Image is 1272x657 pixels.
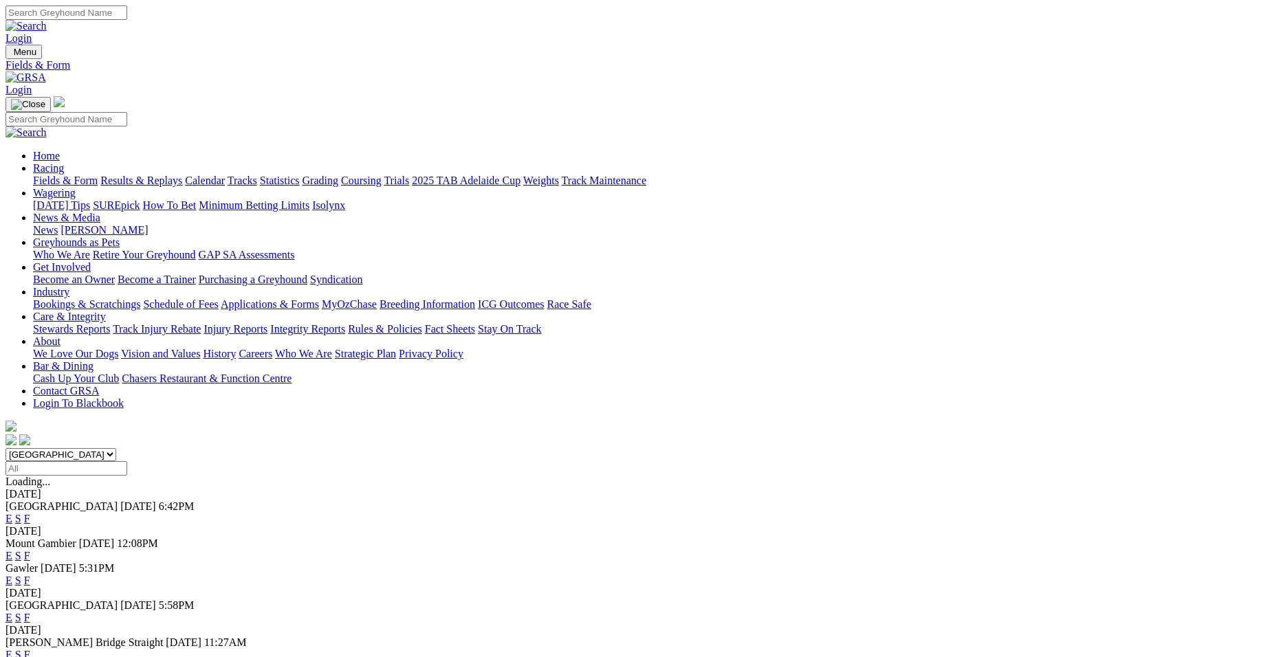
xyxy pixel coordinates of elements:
[24,612,30,623] a: F
[221,298,319,310] a: Applications & Forms
[204,323,267,335] a: Injury Reports
[33,298,140,310] a: Bookings & Scratchings
[33,249,1266,261] div: Greyhounds as Pets
[19,434,30,445] img: twitter.svg
[79,562,115,574] span: 5:31PM
[33,175,1266,187] div: Racing
[380,298,475,310] a: Breeding Information
[33,348,118,359] a: We Love Our Dogs
[33,360,94,372] a: Bar & Dining
[33,323,110,335] a: Stewards Reports
[33,274,115,285] a: Become an Owner
[562,175,646,186] a: Track Maintenance
[33,199,1266,212] div: Wagering
[159,500,195,512] span: 6:42PM
[33,224,58,236] a: News
[547,298,591,310] a: Race Safe
[6,500,118,512] span: [GEOGRAPHIC_DATA]
[199,249,295,260] a: GAP SA Assessments
[348,323,422,335] a: Rules & Policies
[322,298,377,310] a: MyOzChase
[6,488,1266,500] div: [DATE]
[6,32,32,44] a: Login
[11,99,45,110] img: Close
[6,587,1266,599] div: [DATE]
[6,575,12,586] a: E
[33,249,90,260] a: Who We Are
[33,175,98,186] a: Fields & Form
[6,624,1266,636] div: [DATE]
[412,175,520,186] a: 2025 TAB Adelaide Cup
[275,348,332,359] a: Who We Are
[6,71,46,84] img: GRSA
[6,550,12,561] a: E
[33,162,64,174] a: Racing
[341,175,382,186] a: Coursing
[6,525,1266,537] div: [DATE]
[33,385,99,397] a: Contact GRSA
[33,348,1266,360] div: About
[310,274,362,285] a: Syndication
[15,513,21,524] a: S
[6,421,17,432] img: logo-grsa-white.png
[6,537,76,549] span: Mount Gambier
[199,199,309,211] a: Minimum Betting Limits
[6,476,50,487] span: Loading...
[523,175,559,186] a: Weights
[33,274,1266,286] div: Get Involved
[33,335,61,347] a: About
[33,372,119,384] a: Cash Up Your Club
[185,175,225,186] a: Calendar
[14,47,36,57] span: Menu
[6,599,118,611] span: [GEOGRAPHIC_DATA]
[33,187,76,199] a: Wagering
[33,323,1266,335] div: Care & Integrity
[166,636,201,648] span: [DATE]
[6,20,47,32] img: Search
[6,5,127,20] input: Search
[33,286,69,298] a: Industry
[6,59,1266,71] a: Fields & Form
[203,348,236,359] a: History
[270,323,345,335] a: Integrity Reports
[33,199,90,211] a: [DATE] Tips
[113,323,201,335] a: Track Injury Rebate
[33,150,60,162] a: Home
[54,96,65,107] img: logo-grsa-white.png
[6,612,12,623] a: E
[6,434,17,445] img: facebook.svg
[6,45,42,59] button: Toggle navigation
[239,348,272,359] a: Careers
[15,612,21,623] a: S
[122,372,292,384] a: Chasers Restaurant & Function Centre
[312,199,345,211] a: Isolynx
[61,224,148,236] a: [PERSON_NAME]
[303,175,338,186] a: Grading
[399,348,463,359] a: Privacy Policy
[260,175,300,186] a: Statistics
[478,298,544,310] a: ICG Outcomes
[33,311,106,322] a: Care & Integrity
[33,261,91,273] a: Get Involved
[478,323,541,335] a: Stay On Track
[93,199,140,211] a: SUREpick
[15,550,21,561] a: S
[159,599,195,611] span: 5:58PM
[120,500,156,512] span: [DATE]
[6,562,38,574] span: Gawler
[6,636,163,648] span: [PERSON_NAME] Bridge Straight
[33,397,124,409] a: Login To Blackbook
[24,575,30,586] a: F
[15,575,21,586] a: S
[199,274,307,285] a: Purchasing a Greyhound
[24,513,30,524] a: F
[24,550,30,561] a: F
[425,323,475,335] a: Fact Sheets
[121,348,200,359] a: Vision and Values
[33,224,1266,236] div: News & Media
[6,84,32,96] a: Login
[41,562,76,574] span: [DATE]
[33,212,100,223] a: News & Media
[93,249,196,260] a: Retire Your Greyhound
